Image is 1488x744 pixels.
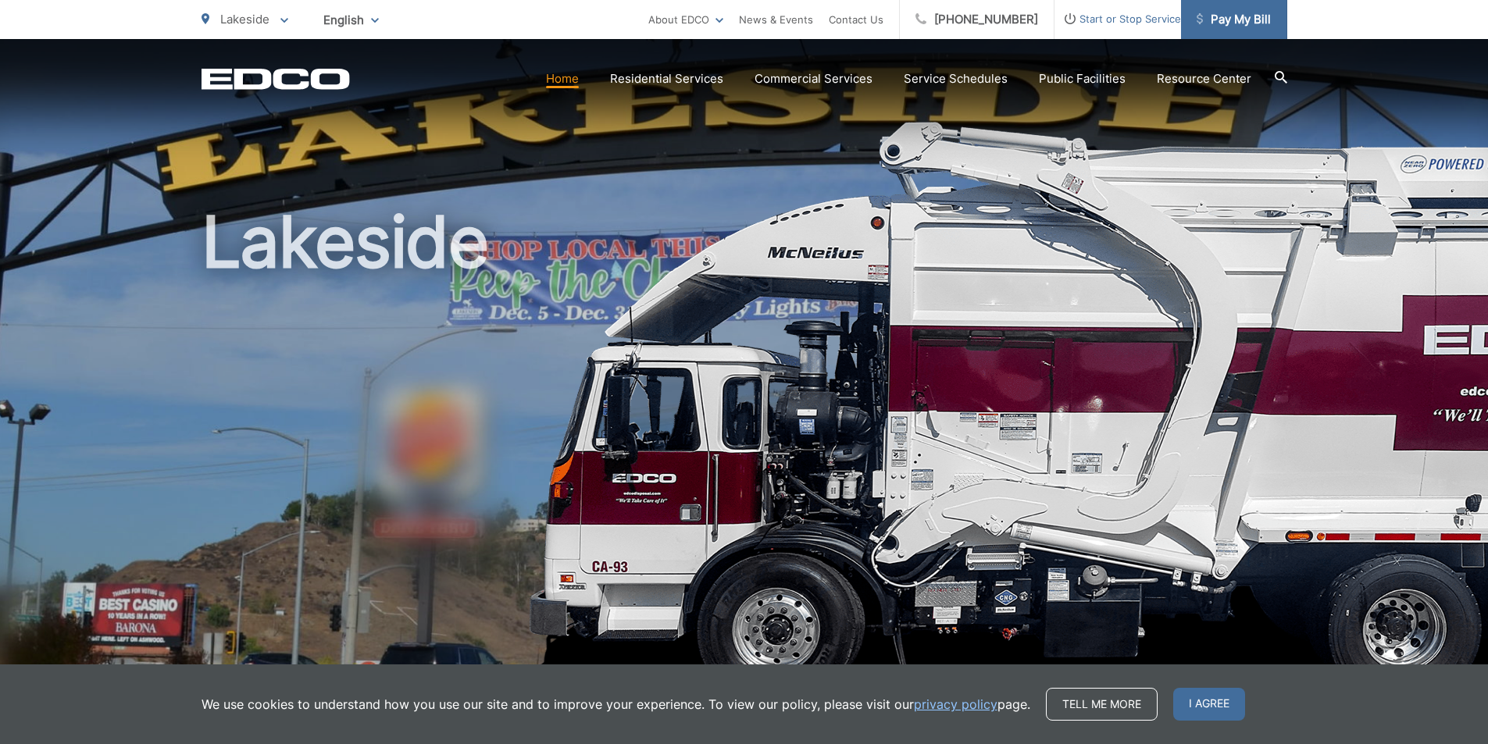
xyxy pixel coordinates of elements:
[202,695,1030,714] p: We use cookies to understand how you use our site and to improve your experience. To view our pol...
[648,10,723,29] a: About EDCO
[1173,688,1245,721] span: I agree
[1157,69,1251,88] a: Resource Center
[904,69,1008,88] a: Service Schedules
[220,12,269,27] span: Lakeside
[1039,69,1126,88] a: Public Facilities
[829,10,883,29] a: Contact Us
[1197,10,1271,29] span: Pay My Bill
[546,69,579,88] a: Home
[1046,688,1158,721] a: Tell me more
[312,6,391,34] span: English
[755,69,872,88] a: Commercial Services
[202,203,1287,697] h1: Lakeside
[739,10,813,29] a: News & Events
[202,68,350,90] a: EDCD logo. Return to the homepage.
[610,69,723,88] a: Residential Services
[914,695,997,714] a: privacy policy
